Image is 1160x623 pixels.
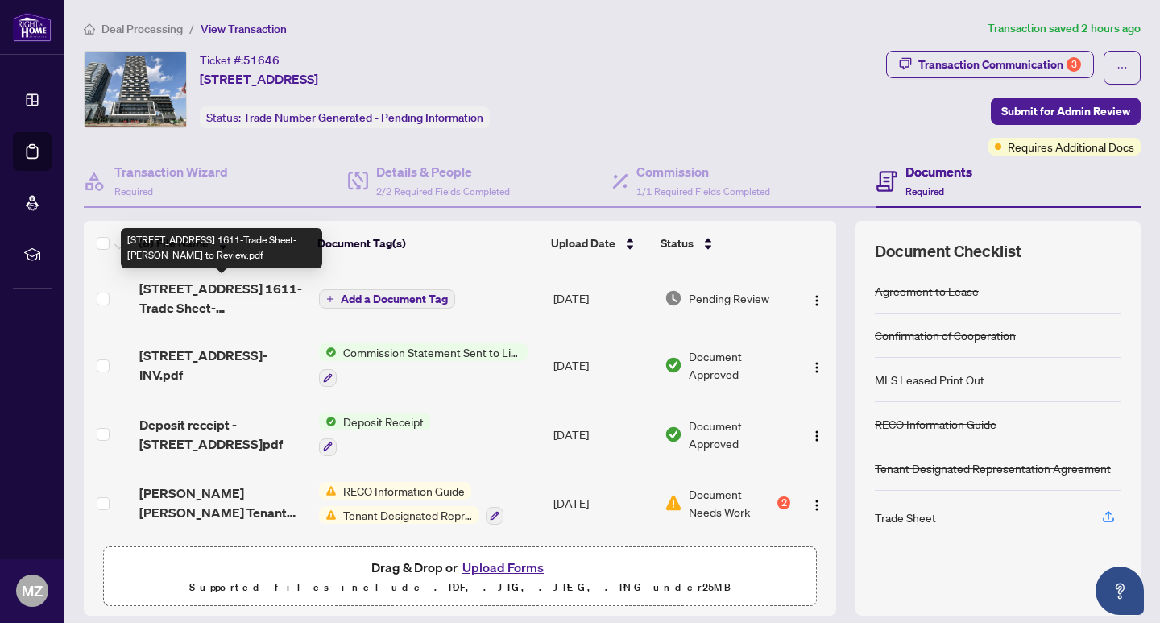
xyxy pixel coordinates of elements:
button: Submit for Admin Review [991,98,1141,125]
img: Logo [810,499,823,512]
span: 51646 [243,53,280,68]
span: Document Approved [689,417,790,452]
span: Status [661,235,694,252]
button: Add a Document Tag [319,289,455,309]
button: Logo [804,490,830,516]
button: Status IconDeposit Receipt [319,413,430,456]
img: Status Icon [319,482,337,500]
h4: Details & People [376,162,510,181]
span: MZ [22,579,43,602]
h4: Documents [905,162,972,181]
img: logo [13,12,52,42]
div: MLS Leased Print Out [875,371,984,388]
img: Status Icon [319,343,337,361]
span: [PERSON_NAME] [PERSON_NAME] Tenant Rep.pdf [139,484,306,522]
img: Logo [810,430,823,442]
img: Document Status [665,289,682,307]
div: Confirmation of Cooperation [875,326,1016,344]
th: (6) File Name [132,221,311,266]
span: Deposit Receipt [337,413,430,430]
span: [STREET_ADDRESS] [200,69,318,89]
span: Add a Document Tag [341,293,448,305]
img: Document Status [665,356,682,374]
td: [DATE] [547,538,658,607]
td: [DATE] [547,400,658,469]
button: Upload Forms [458,557,549,578]
span: Requires Additional Docs [1008,138,1134,156]
div: Status: [200,106,490,128]
div: RECO Information Guide [875,415,996,433]
span: Drag & Drop orUpload FormsSupported files include .PDF, .JPG, .JPEG, .PNG under25MB [104,547,816,607]
button: Logo [804,352,830,378]
p: Supported files include .PDF, .JPG, .JPEG, .PNG under 25 MB [114,578,806,597]
div: 3 [1067,57,1081,72]
th: Upload Date [545,221,655,266]
div: 2 [777,496,790,509]
span: Deal Processing [101,22,183,36]
span: [STREET_ADDRESS]-INV.pdf [139,346,306,384]
button: Transaction Communication3 [886,51,1094,78]
span: Document Approved [689,347,790,383]
button: Status IconCommission Statement Sent to Listing Brokerage [319,343,528,387]
span: home [84,23,95,35]
span: [STREET_ADDRESS] 1611-Trade Sheet-[PERSON_NAME] to Review.pdf [139,279,306,318]
span: Required [905,185,944,197]
div: Tenant Designated Representation Agreement [875,459,1111,477]
span: Upload Date [551,235,615,252]
img: Document Status [665,494,682,512]
span: Required [114,185,153,197]
button: Add a Document Tag [319,289,455,309]
span: Drag & Drop or [371,557,549,578]
span: Submit for Admin Review [1001,98,1130,124]
div: Ticket #: [200,51,280,69]
th: Status [654,221,792,266]
img: IMG-W12284729_1.jpg [85,52,186,127]
button: Logo [804,422,830,447]
button: Status IconRECO Information GuideStatus IconTenant Designated Representation Agreement [319,482,503,525]
article: Transaction saved 2 hours ago [988,19,1141,38]
span: plus [326,295,334,303]
img: Status Icon [319,413,337,430]
button: Open asap [1096,567,1144,615]
span: 2/2 Required Fields Completed [376,185,510,197]
td: [DATE] [547,330,658,400]
img: Logo [810,294,823,307]
div: Agreement to Lease [875,282,979,300]
img: Document Status [665,426,682,443]
span: ellipsis [1116,62,1128,73]
span: 1/1 Required Fields Completed [636,185,770,197]
th: Document Tag(s) [311,221,545,266]
span: View Transaction [201,22,287,36]
span: Tenant Designated Representation Agreement [337,506,479,524]
img: Status Icon [319,506,337,524]
button: Logo [804,285,830,311]
div: Transaction Communication [918,52,1081,77]
div: [STREET_ADDRESS] 1611-Trade Sheet-[PERSON_NAME] to Review.pdf [121,228,322,268]
span: Document Checklist [875,240,1021,263]
span: Commission Statement Sent to Listing Brokerage [337,343,528,361]
span: RECO Information Guide [337,482,471,500]
span: Deposit receipt - [STREET_ADDRESS]pdf [139,415,306,454]
span: Pending Review [689,289,769,307]
li: / [189,19,194,38]
span: Trade Number Generated - Pending Information [243,110,483,125]
h4: Commission [636,162,770,181]
td: [DATE] [547,266,658,330]
img: Logo [810,361,823,374]
td: [DATE] [547,469,658,538]
h4: Transaction Wizard [114,162,228,181]
div: Trade Sheet [875,509,936,526]
span: Document Needs Work [689,485,774,521]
